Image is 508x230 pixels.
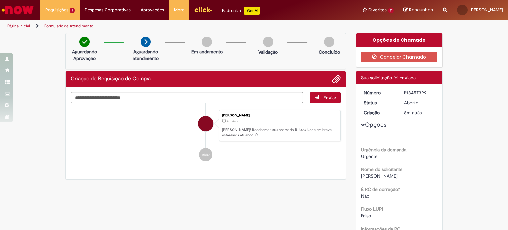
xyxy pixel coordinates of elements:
img: ServiceNow [1,3,35,17]
button: Enviar [310,92,341,103]
li: Gabriel Peronti Marino [71,110,341,142]
span: More [174,7,184,13]
img: click_logo_yellow_360x200.png [194,5,212,15]
p: +GenAi [244,7,260,15]
span: Urgente [361,153,378,159]
time: 28/08/2025 11:53:18 [227,119,238,123]
span: Falso [361,213,371,219]
img: check-circle-green.png [79,37,90,47]
span: Aprovações [141,7,164,13]
img: img-circle-grey.png [202,37,212,47]
div: Opções do Chamado [356,33,443,47]
p: Aguardando Aprovação [68,48,101,62]
span: Requisições [45,7,68,13]
textarea: Digite sua mensagem aqui... [71,92,303,103]
div: Aberto [404,99,435,106]
button: Cancelar Chamado [361,52,438,62]
span: Despesas Corporativas [85,7,131,13]
span: Enviar [323,95,336,101]
time: 28/08/2025 11:53:18 [404,110,422,115]
div: Padroniza [222,7,260,15]
dt: Criação [359,109,400,116]
span: [PERSON_NAME] [470,7,503,13]
ul: Histórico de tíquete [71,103,341,168]
span: 8m atrás [404,110,422,115]
img: arrow-next.png [141,37,151,47]
h2: Criação de Requisição de Compra Histórico de tíquete [71,76,151,82]
img: img-circle-grey.png [263,37,273,47]
ul: Trilhas de página [5,20,334,32]
span: 7 [388,8,394,13]
dt: Número [359,89,400,96]
span: Não [361,193,369,199]
b: Fluxo LUPI [361,206,383,212]
span: Rascunhos [409,7,433,13]
span: Sua solicitação foi enviada [361,75,416,81]
a: Formulário de Atendimento [44,23,93,29]
dt: Status [359,99,400,106]
b: Urgência da demanda [361,147,406,153]
span: [PERSON_NAME] [361,173,398,179]
span: 1 [70,8,75,13]
div: R13457399 [404,89,435,96]
p: Validação [258,49,278,55]
div: 28/08/2025 11:53:18 [404,109,435,116]
span: 8m atrás [227,119,238,123]
a: Página inicial [7,23,30,29]
div: [PERSON_NAME] [222,114,337,117]
img: img-circle-grey.png [324,37,334,47]
span: Favoritos [368,7,387,13]
p: Em andamento [191,48,223,55]
div: Gabriel Peronti Marino [198,116,213,131]
p: Concluído [319,49,340,55]
a: Rascunhos [403,7,433,13]
button: Adicionar anexos [332,75,341,83]
b: Nome do solicitante [361,166,402,172]
b: É RC de correção? [361,186,400,192]
p: [PERSON_NAME]! Recebemos seu chamado R13457399 e em breve estaremos atuando. [222,127,337,138]
p: Aguardando atendimento [130,48,162,62]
